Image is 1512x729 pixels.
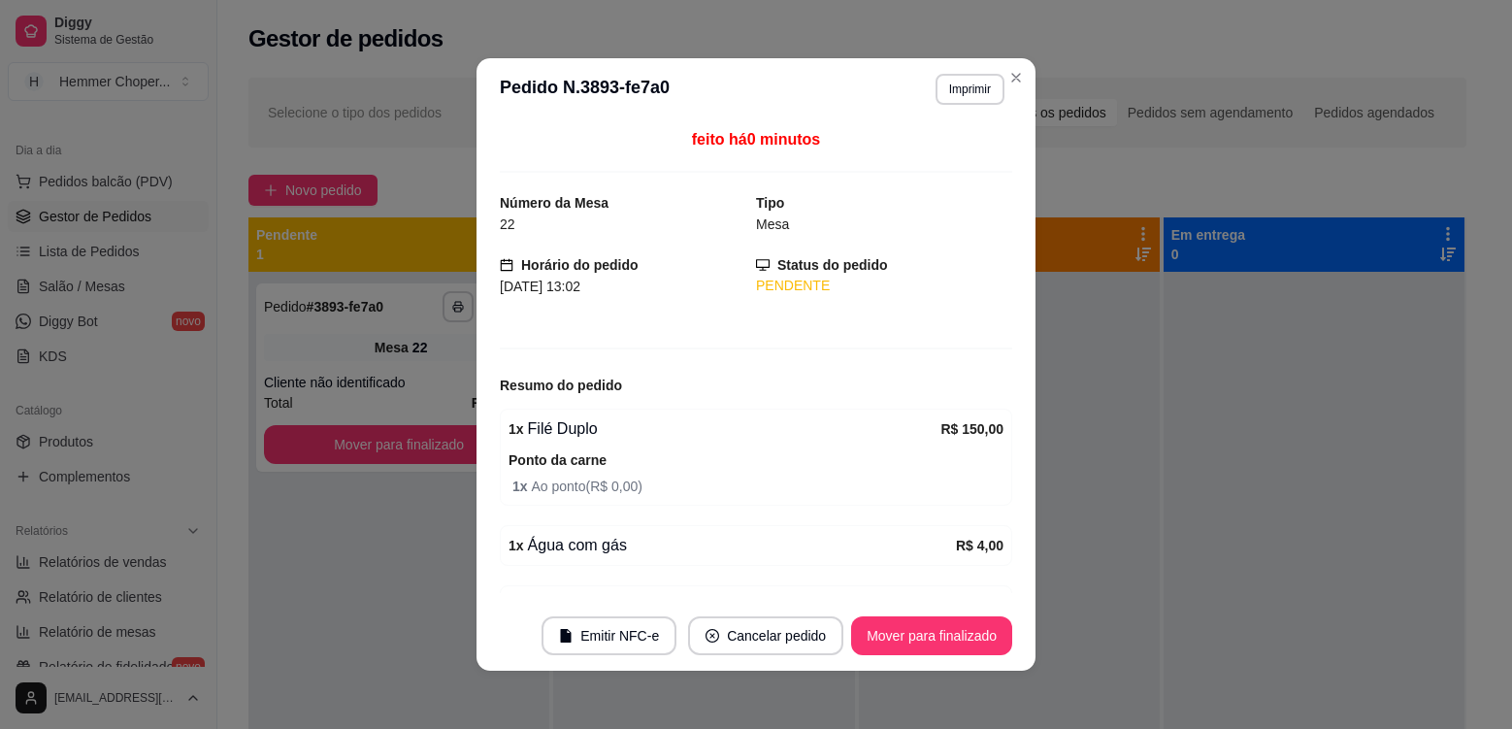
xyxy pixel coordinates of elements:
[509,421,524,437] strong: 1 x
[956,538,1003,553] strong: R$ 4,00
[777,257,888,273] strong: Status do pedido
[542,616,676,655] button: fileEmitir NFC-e
[509,417,940,441] div: Filé Duplo
[509,534,956,557] div: Água com gás
[500,74,670,105] h3: Pedido N. 3893-fe7a0
[559,629,573,643] span: file
[512,479,531,494] strong: 1 x
[500,279,580,294] span: [DATE] 13:02
[500,378,622,393] strong: Resumo do pedido
[500,195,608,211] strong: Número da Mesa
[500,258,513,272] span: calendar
[756,195,784,211] strong: Tipo
[936,74,1004,105] button: Imprimir
[851,616,1012,655] button: Mover para finalizado
[512,476,1003,497] span: Ao ponto ( R$ 0,00 )
[706,629,719,643] span: close-circle
[509,538,524,553] strong: 1 x
[521,257,639,273] strong: Horário do pedido
[756,276,1012,296] div: PENDENTE
[756,216,789,232] span: Mesa
[500,216,515,232] span: 22
[940,421,1003,437] strong: R$ 150,00
[756,258,770,272] span: desktop
[688,616,843,655] button: close-circleCancelar pedido
[692,131,820,148] span: feito há 0 minutos
[509,452,607,468] strong: Ponto da carne
[1001,62,1032,93] button: Close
